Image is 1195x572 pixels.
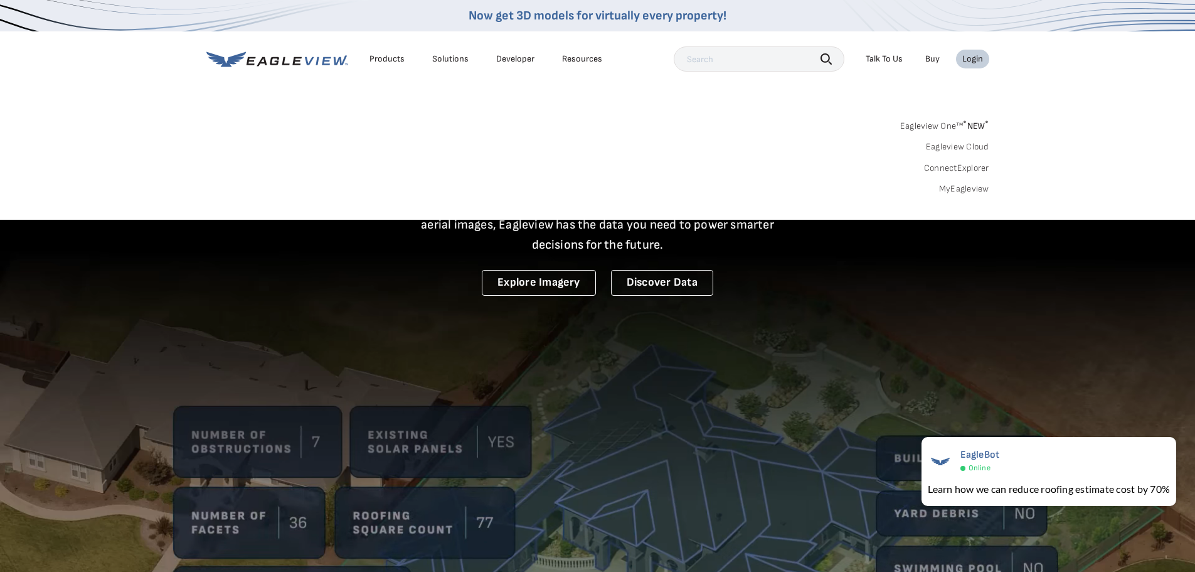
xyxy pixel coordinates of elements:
a: Discover Data [611,270,713,296]
span: NEW [963,121,989,131]
div: Talk To Us [866,53,903,65]
a: ConnectExplorer [924,163,989,174]
p: A new era starts here. Built on more than 3.5 billion high-resolution aerial images, Eagleview ha... [406,195,790,255]
div: Solutions [432,53,469,65]
img: EagleBot [928,449,953,474]
div: Learn how we can reduce roofing estimate cost by 70% [928,482,1170,497]
span: EagleBot [960,449,1000,461]
span: Online [969,463,991,473]
div: Resources [562,53,602,65]
a: Buy [925,53,940,65]
a: Eagleview Cloud [926,141,989,153]
a: Now get 3D models for virtually every property! [469,8,726,23]
a: Explore Imagery [482,270,596,296]
div: Products [369,53,405,65]
input: Search [674,46,844,72]
a: Eagleview One™*NEW* [900,117,989,131]
div: Login [962,53,983,65]
a: Developer [496,53,534,65]
a: MyEagleview [939,183,989,195]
